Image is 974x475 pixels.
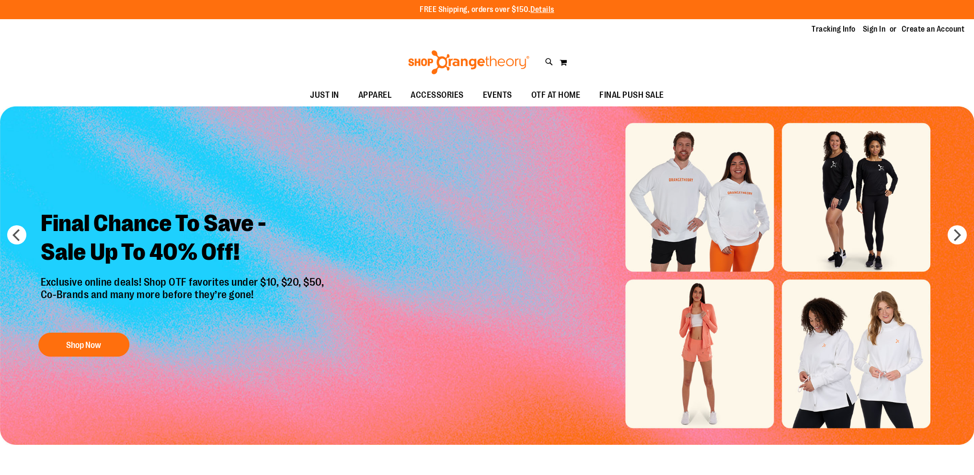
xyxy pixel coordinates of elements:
img: Shop Orangetheory [407,50,531,74]
a: FINAL PUSH SALE [590,84,674,106]
button: Shop Now [38,333,129,357]
a: ACCESSORIES [401,84,473,106]
h2: Final Chance To Save - Sale Up To 40% Off! [34,202,334,276]
span: APPAREL [358,84,392,106]
p: FREE Shipping, orders over $150. [420,4,554,15]
a: JUST IN [300,84,349,106]
button: prev [7,225,26,244]
a: OTF AT HOME [522,84,590,106]
button: next [948,225,967,244]
a: EVENTS [473,84,522,106]
p: Exclusive online deals! Shop OTF favorites under $10, $20, $50, Co-Brands and many more before th... [34,276,334,323]
span: EVENTS [483,84,512,106]
span: ACCESSORIES [411,84,464,106]
a: APPAREL [349,84,401,106]
a: Create an Account [902,24,965,35]
a: Details [530,5,554,14]
span: JUST IN [310,84,339,106]
a: Tracking Info [812,24,856,35]
span: FINAL PUSH SALE [599,84,664,106]
a: Sign In [863,24,886,35]
span: OTF AT HOME [531,84,581,106]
